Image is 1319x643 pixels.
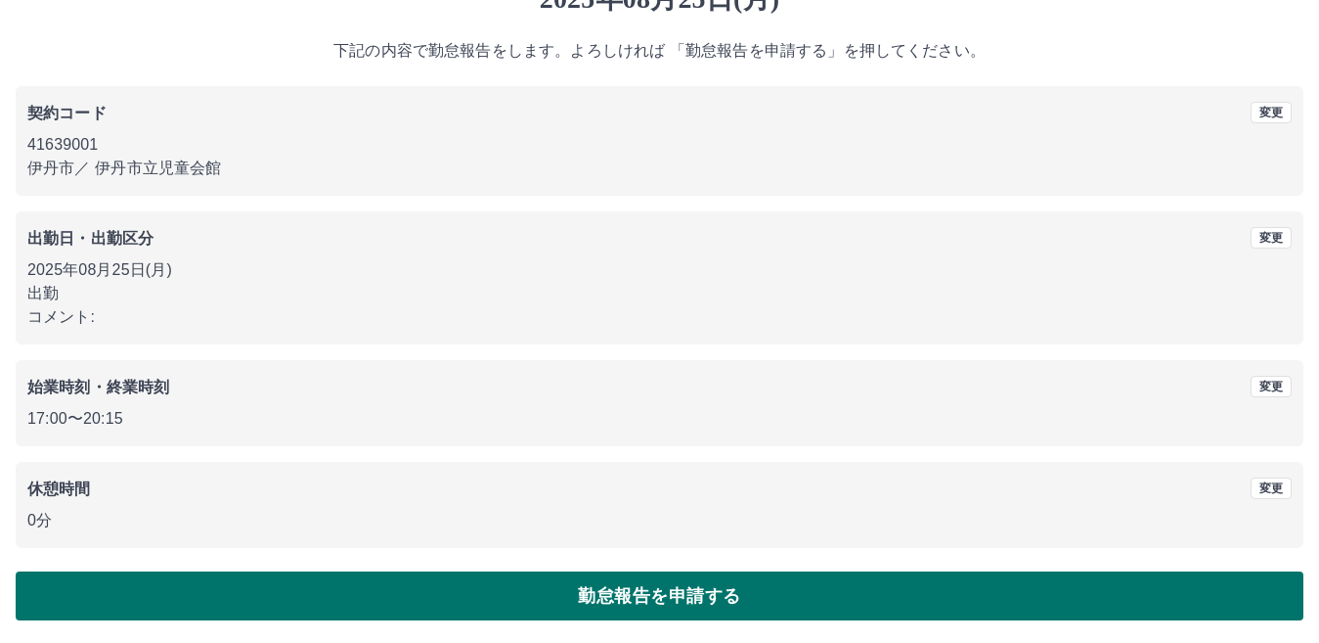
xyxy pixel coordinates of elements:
button: 変更 [1251,376,1292,397]
b: 休憩時間 [27,481,91,497]
b: 出勤日・出勤区分 [27,230,154,247]
p: 17:00 〜 20:15 [27,407,1292,431]
p: コメント: [27,305,1292,329]
button: 変更 [1251,478,1292,499]
p: 伊丹市 ／ 伊丹市立児童会館 [27,157,1292,180]
button: 変更 [1251,227,1292,249]
p: 出勤 [27,282,1292,305]
p: 0分 [27,509,1292,532]
b: 契約コード [27,105,107,121]
button: 勤怠報告を申請する [16,572,1303,620]
p: 下記の内容で勤怠報告をします。よろしければ 「勤怠報告を申請する」を押してください。 [16,39,1303,63]
p: 2025年08月25日(月) [27,258,1292,282]
b: 始業時刻・終業時刻 [27,379,169,395]
p: 41639001 [27,133,1292,157]
button: 変更 [1251,102,1292,123]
